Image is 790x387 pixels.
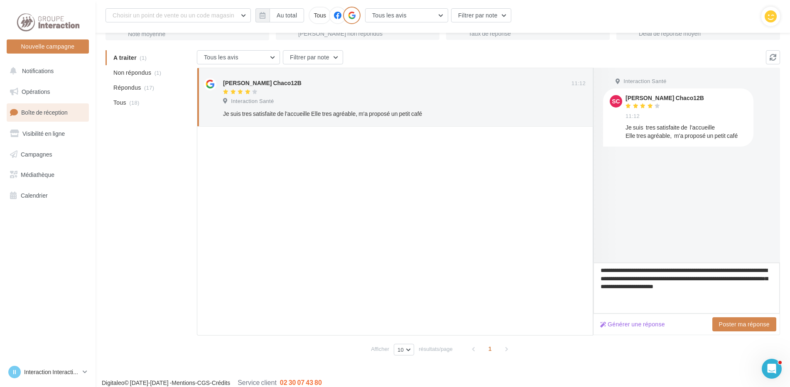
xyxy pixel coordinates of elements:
[13,368,16,376] span: II
[223,110,532,118] div: Je suis tres satisfaite de l'accueille Elle tres agréable, m'a proposé un petit café
[22,130,65,137] span: Visibilité en ligne
[309,7,331,24] div: Tous
[22,88,50,95] span: Opérations
[5,103,91,121] a: Boîte de réception
[155,69,162,76] span: (1)
[21,109,68,116] span: Boîte de réception
[5,166,91,184] a: Médiathèque
[204,54,238,61] span: Tous les avis
[105,8,251,22] button: Choisir un point de vente ou un code magasin
[223,79,302,87] div: [PERSON_NAME] Chaco12B
[102,379,124,386] a: Digitaleo
[5,62,87,80] button: Notifications
[7,364,89,380] a: II Interaction Interaction Santé - [GEOGRAPHIC_DATA]
[612,97,620,105] span: SC
[21,192,48,199] span: Calendrier
[21,171,54,178] span: Médiathèque
[483,342,497,355] span: 1
[372,12,407,19] span: Tous les avis
[626,95,704,101] div: [PERSON_NAME] Chaco12B
[5,83,91,100] a: Opérations
[5,146,91,163] a: Campagnes
[231,98,274,105] span: Interaction Santé
[451,8,511,22] button: Filtrer par note
[270,8,304,22] button: Au total
[113,83,141,92] span: Répondus
[365,8,448,22] button: Tous les avis
[371,345,389,353] span: Afficher
[24,368,79,376] p: Interaction Interaction Santé - [GEOGRAPHIC_DATA]
[572,80,586,87] span: 11:12
[212,379,230,386] a: Crédits
[129,99,139,106] span: (18)
[7,39,89,54] button: Nouvelle campagne
[255,8,304,22] button: Au total
[419,345,453,353] span: résultats/page
[144,84,154,91] span: (17)
[238,378,277,386] span: Service client
[197,50,280,64] button: Tous les avis
[22,67,54,74] span: Notifications
[197,379,210,386] a: CGS
[394,344,414,355] button: 10
[626,123,747,140] div: Je suis tres satisfaite de l'accueille Elle tres agréable, m'a proposé un petit café
[397,346,404,353] span: 10
[712,317,776,331] button: Poster ma réponse
[5,125,91,142] a: Visibilité en ligne
[280,378,322,386] span: 02 30 07 43 80
[597,319,668,329] button: Générer une réponse
[623,78,666,85] span: Interaction Santé
[21,150,52,157] span: Campagnes
[113,12,234,19] span: Choisir un point de vente ou un code magasin
[172,379,195,386] a: Mentions
[626,113,640,120] span: 11:12
[113,69,151,77] span: Non répondus
[5,187,91,204] a: Calendrier
[102,379,322,386] span: © [DATE]-[DATE] - - -
[283,50,343,64] button: Filtrer par note
[762,359,782,379] iframe: Intercom live chat
[113,98,126,107] span: Tous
